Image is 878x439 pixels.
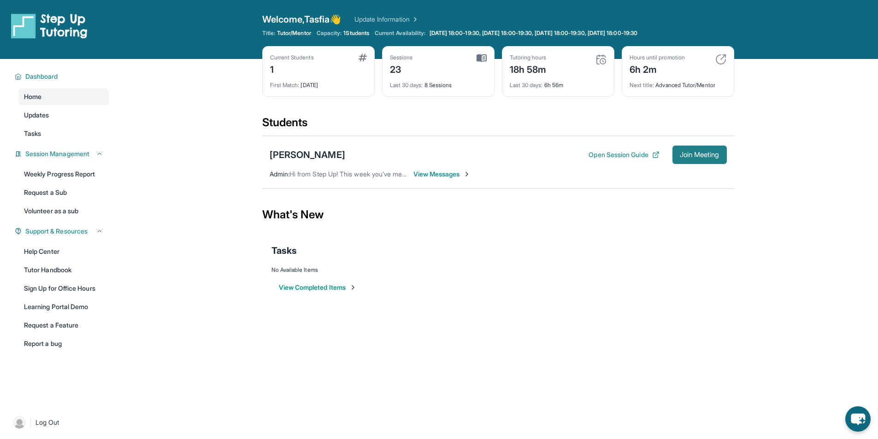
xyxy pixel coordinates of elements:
[18,317,109,334] a: Request a Feature
[510,61,547,76] div: 18h 58m
[22,149,103,158] button: Session Management
[390,82,423,88] span: Last 30 days :
[359,54,367,61] img: card
[595,54,607,65] img: card
[270,54,314,61] div: Current Students
[18,88,109,105] a: Home
[430,29,637,37] span: [DATE] 18:00-19:30, [DATE] 18:00-19:30, [DATE] 18:00-19:30, [DATE] 18:00-19:30
[589,150,659,159] button: Open Session Guide
[270,82,300,88] span: First Match :
[630,82,654,88] span: Next title :
[22,227,103,236] button: Support & Resources
[18,262,109,278] a: Tutor Handbook
[35,418,59,427] span: Log Out
[9,412,109,433] a: |Log Out
[18,107,109,123] a: Updates
[279,283,357,292] button: View Completed Items
[715,54,726,65] img: card
[630,54,685,61] div: Hours until promotion
[25,227,88,236] span: Support & Resources
[510,82,543,88] span: Last 30 days :
[270,148,345,161] div: [PERSON_NAME]
[18,299,109,315] a: Learning Portal Demo
[510,76,607,89] div: 6h 56m
[18,125,109,142] a: Tasks
[375,29,425,37] span: Current Availability:
[271,266,725,274] div: No Available Items
[630,61,685,76] div: 6h 2m
[270,170,289,178] span: Admin :
[271,244,297,257] span: Tasks
[413,170,471,179] span: View Messages
[410,15,419,24] img: Chevron Right
[262,115,734,135] div: Students
[510,54,547,61] div: Tutoring hours
[630,76,726,89] div: Advanced Tutor/Mentor
[354,15,419,24] a: Update Information
[18,243,109,260] a: Help Center
[343,29,369,37] span: 1 Students
[29,417,32,428] span: |
[270,76,367,89] div: [DATE]
[390,54,413,61] div: Sessions
[463,170,471,178] img: Chevron-Right
[390,61,413,76] div: 23
[390,76,487,89] div: 8 Sessions
[277,29,311,37] span: Tutor/Mentor
[11,13,88,39] img: logo
[24,111,49,120] span: Updates
[428,29,639,37] a: [DATE] 18:00-19:30, [DATE] 18:00-19:30, [DATE] 18:00-19:30, [DATE] 18:00-19:30
[262,194,734,235] div: What's New
[262,13,342,26] span: Welcome, Tasfia 👋
[18,203,109,219] a: Volunteer as a sub
[18,166,109,182] a: Weekly Progress Report
[845,406,871,432] button: chat-button
[477,54,487,62] img: card
[680,152,719,158] span: Join Meeting
[18,335,109,352] a: Report a bug
[270,61,314,76] div: 1
[13,416,26,429] img: user-img
[24,129,41,138] span: Tasks
[25,149,89,158] span: Session Management
[25,72,58,81] span: Dashboard
[24,92,41,101] span: Home
[672,146,727,164] button: Join Meeting
[289,170,605,178] span: Hi from Step Up! This week you’ve met for 0 minutes and this month you’ve met for 7 hours. Happy ...
[18,280,109,297] a: Sign Up for Office Hours
[262,29,275,37] span: Title:
[317,29,342,37] span: Capacity:
[18,184,109,201] a: Request a Sub
[22,72,103,81] button: Dashboard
